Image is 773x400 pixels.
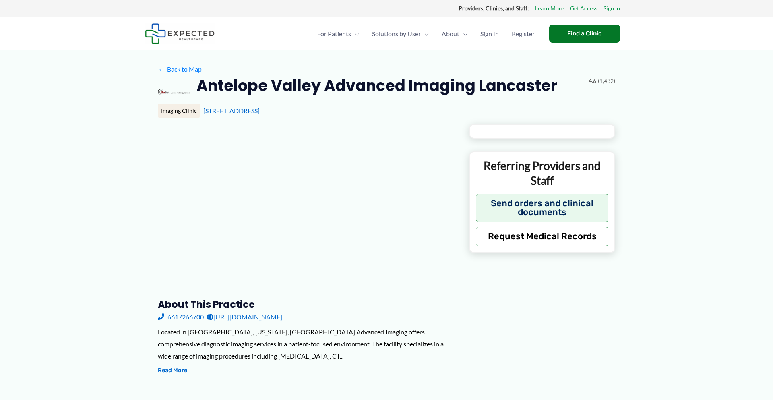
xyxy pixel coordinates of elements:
a: 6617266700 [158,311,204,323]
span: About [442,20,459,48]
span: 4.6 [589,76,596,86]
div: Located in [GEOGRAPHIC_DATA], [US_STATE], [GEOGRAPHIC_DATA] Advanced Imaging offers comprehensive... [158,326,456,362]
span: Sign In [480,20,499,48]
p: Referring Providers and Staff [476,158,608,188]
a: AboutMenu Toggle [435,20,474,48]
span: Solutions by User [372,20,421,48]
a: ←Back to Map [158,63,202,75]
h2: Antelope Valley Advanced Imaging Lancaster [196,76,557,95]
a: Get Access [570,3,597,14]
a: [URL][DOMAIN_NAME] [207,311,282,323]
span: Menu Toggle [421,20,429,48]
strong: Providers, Clinics, and Staff: [459,5,529,12]
a: [STREET_ADDRESS] [203,107,260,114]
span: For Patients [317,20,351,48]
a: For PatientsMenu Toggle [311,20,366,48]
a: Find a Clinic [549,25,620,43]
div: Imaging Clinic [158,104,200,118]
span: Register [512,20,535,48]
span: Menu Toggle [351,20,359,48]
span: ← [158,65,165,73]
button: Request Medical Records [476,227,608,246]
a: Sign In [604,3,620,14]
a: Register [505,20,541,48]
img: Expected Healthcare Logo - side, dark font, small [145,23,215,44]
span: Menu Toggle [459,20,467,48]
a: Sign In [474,20,505,48]
a: Learn More [535,3,564,14]
a: Solutions by UserMenu Toggle [366,20,435,48]
button: Read More [158,366,187,375]
button: Send orders and clinical documents [476,194,608,222]
nav: Primary Site Navigation [311,20,541,48]
span: (1,432) [598,76,615,86]
h3: About this practice [158,298,456,311]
